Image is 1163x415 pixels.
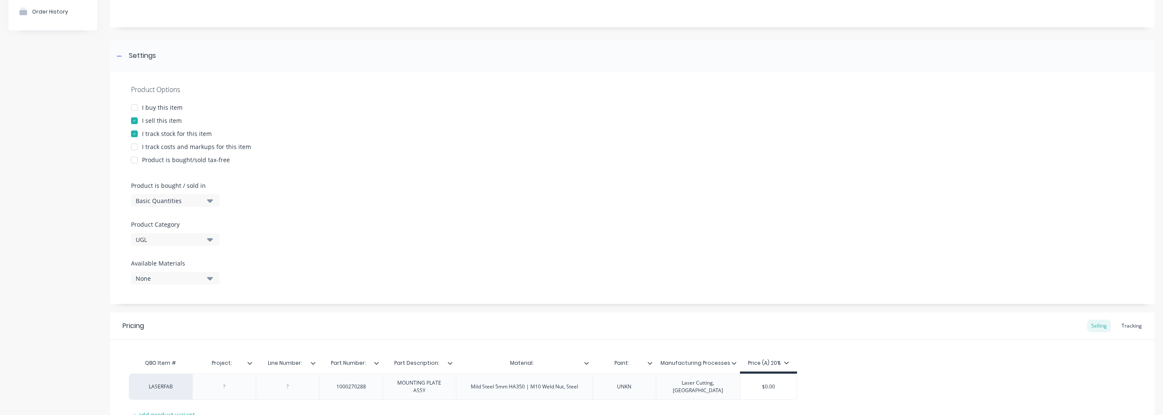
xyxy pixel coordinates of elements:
[131,259,220,268] label: Available Materials
[131,272,220,285] button: None
[603,381,645,392] div: UNKN
[464,381,585,392] div: Mild Steel 5mm HA350 | M10 Weld Nut, Steel
[136,196,203,205] div: Basic Quantities
[592,353,651,374] div: Paint:
[456,353,587,374] div: Material:
[131,181,216,190] label: Product is bought / sold in
[1117,320,1146,332] div: Tracking
[748,359,789,367] div: Price (A) 20%
[256,353,314,374] div: Line Number:
[142,142,251,151] div: I track costs and markups for this item
[382,355,456,372] div: Part Description:
[131,84,1133,95] div: Product Options
[129,51,156,61] div: Settings
[592,355,656,372] div: Paint:
[1087,320,1111,332] div: Selling
[319,355,382,372] div: Part Number:
[192,355,256,372] div: Project:
[192,353,251,374] div: Project:
[129,374,797,400] div: LASERFAB1000270288MOUNTING PLATE ASSYMild Steel 5mm HA350 | M10 Weld Nut, SteelUNKNLaser Cutting,...
[456,355,592,372] div: Material:
[740,376,797,397] div: $0.00
[660,377,737,396] div: Laser Cutting, [GEOGRAPHIC_DATA]
[8,1,97,22] button: Order History
[382,353,451,374] div: Part Description:
[656,355,740,372] div: Manufacturing Processes
[330,381,373,392] div: 1000270288
[142,103,183,112] div: I buy this item
[131,194,220,207] button: Basic Quantities
[256,355,319,372] div: Line Number:
[131,233,220,246] button: UGL
[142,155,230,164] div: Product is bought/sold tax-free
[136,235,203,244] div: UGL
[129,355,192,372] div: QBO Item #
[131,220,216,229] label: Product Category
[32,8,68,15] div: Order History
[656,353,735,374] div: Manufacturing Processes
[136,274,203,283] div: None
[137,383,184,391] div: LASERFAB
[319,353,377,374] div: Part Number:
[386,377,453,396] div: MOUNTING PLATE ASSY
[142,116,182,125] div: I sell this item
[142,129,212,138] div: I track stock for this item
[123,321,144,331] div: Pricing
